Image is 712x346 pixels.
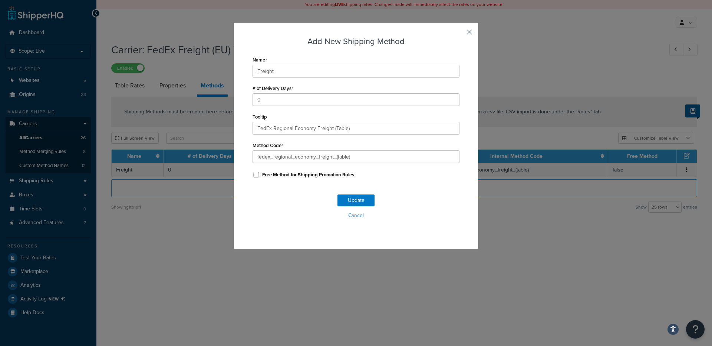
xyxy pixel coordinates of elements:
label: Name [253,57,267,63]
label: Method Code [253,143,283,149]
label: Free Method for Shipping Promotion Rules [262,172,354,178]
h3: Add New Shipping Method [253,36,459,47]
label: # of Delivery Days [253,86,293,92]
label: Tooltip [253,114,267,120]
button: Cancel [253,210,459,221]
button: Update [337,194,375,206]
